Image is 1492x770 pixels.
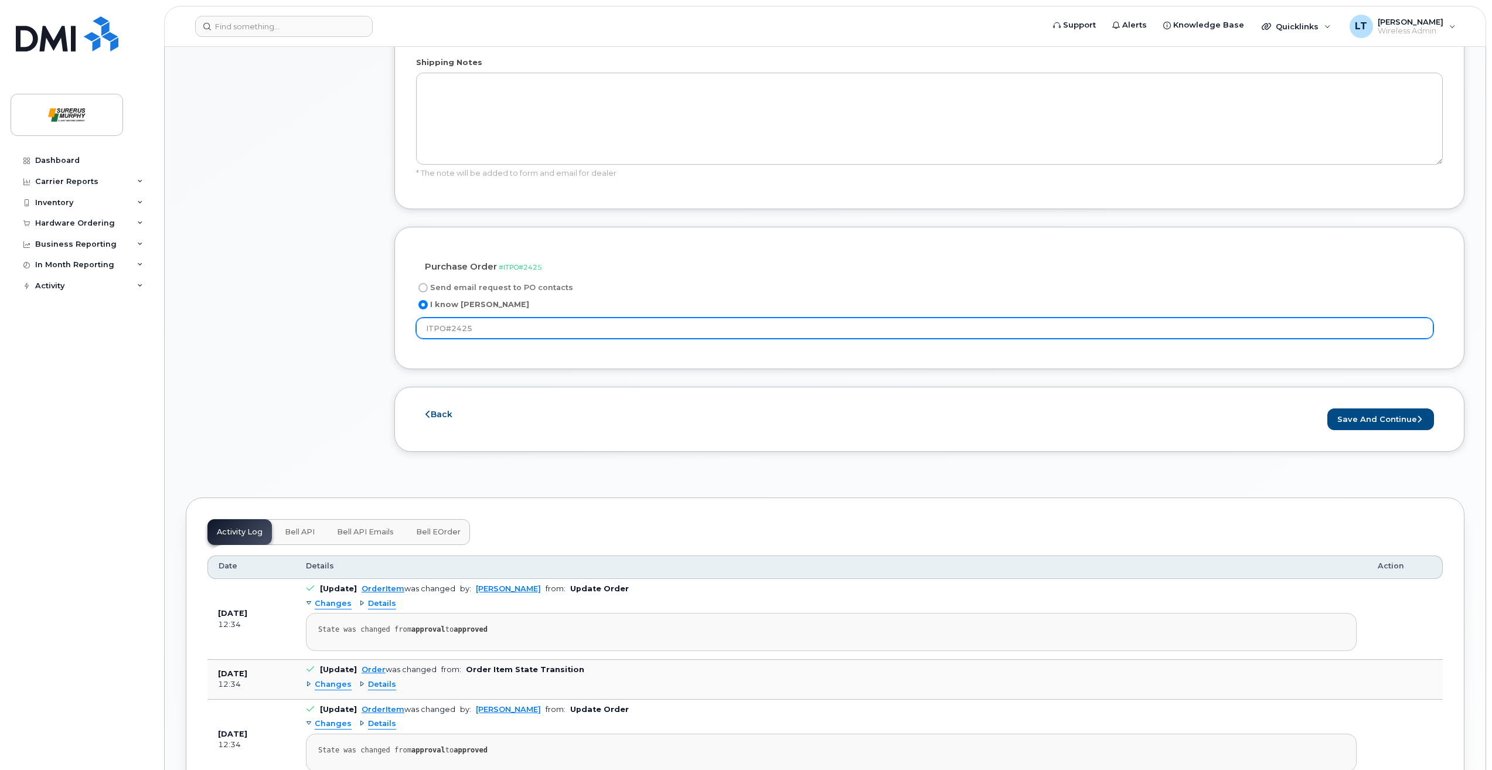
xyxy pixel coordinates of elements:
[1327,408,1434,430] button: Save and Continue
[219,561,237,571] span: Date
[1173,19,1244,31] span: Knowledge Base
[476,584,541,593] a: [PERSON_NAME]
[368,679,396,690] span: Details
[1122,19,1147,31] span: Alerts
[411,625,445,633] strong: approval
[362,665,386,674] a: Order
[418,300,428,309] input: I know [PERSON_NAME]
[1155,13,1252,37] a: Knowledge Base
[362,584,404,593] a: OrderItem
[306,561,334,571] span: Details
[454,746,488,754] strong: approved
[362,705,404,714] a: OrderItem
[218,740,285,750] div: 12:34
[362,705,455,714] div: was changed
[315,598,352,609] span: Changes
[318,746,1344,755] div: State was changed from to
[362,665,437,674] div: was changed
[368,598,396,609] span: Details
[318,625,1344,634] div: State was changed from to
[320,584,357,593] b: [Update]
[441,665,461,674] span: from:
[315,679,352,690] span: Changes
[362,584,455,593] div: was changed
[368,718,396,730] span: Details
[1253,15,1339,38] div: Quicklinks
[218,619,285,630] div: 12:34
[315,718,352,730] span: Changes
[416,57,482,68] label: Shipping Notes
[218,730,247,738] b: [DATE]
[1104,13,1155,37] a: Alerts
[1276,22,1319,31] span: Quicklinks
[570,584,629,593] b: Update Order
[425,262,1434,272] h4: Purchase Order
[1378,26,1443,36] span: Wireless Admin
[1063,19,1096,31] span: Support
[570,705,629,714] b: Update Order
[466,665,584,674] b: Order Item State Transition
[460,705,471,714] span: by:
[1045,13,1104,37] a: Support
[218,669,247,678] b: [DATE]
[499,263,542,271] span: #ITPO#2425
[430,300,529,309] span: I know [PERSON_NAME]
[218,679,285,690] div: 12:34
[460,584,471,593] span: by:
[454,625,488,633] strong: approved
[285,527,315,537] span: Bell API
[476,705,541,714] a: [PERSON_NAME]
[546,584,566,593] span: from:
[1378,17,1443,26] span: [PERSON_NAME]
[320,665,357,674] b: [Update]
[416,318,1433,339] input: Purchase order number
[337,527,394,537] span: Bell API Emails
[418,283,428,292] input: Send email request to PO contacts
[416,527,461,537] span: Bell eOrder
[195,16,373,37] input: Find something...
[1231,38,1255,47] a: Add
[1355,19,1367,33] span: LT
[425,409,452,420] a: Back
[1341,15,1464,38] div: Luis Trigueros Granillo
[416,168,1443,179] div: * The note will be added to form and email for dealer
[411,746,445,754] strong: approval
[430,283,573,292] span: Send email request to PO contacts
[320,705,357,714] b: [Update]
[546,705,566,714] span: from:
[218,609,247,618] b: [DATE]
[1367,556,1443,579] th: Action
